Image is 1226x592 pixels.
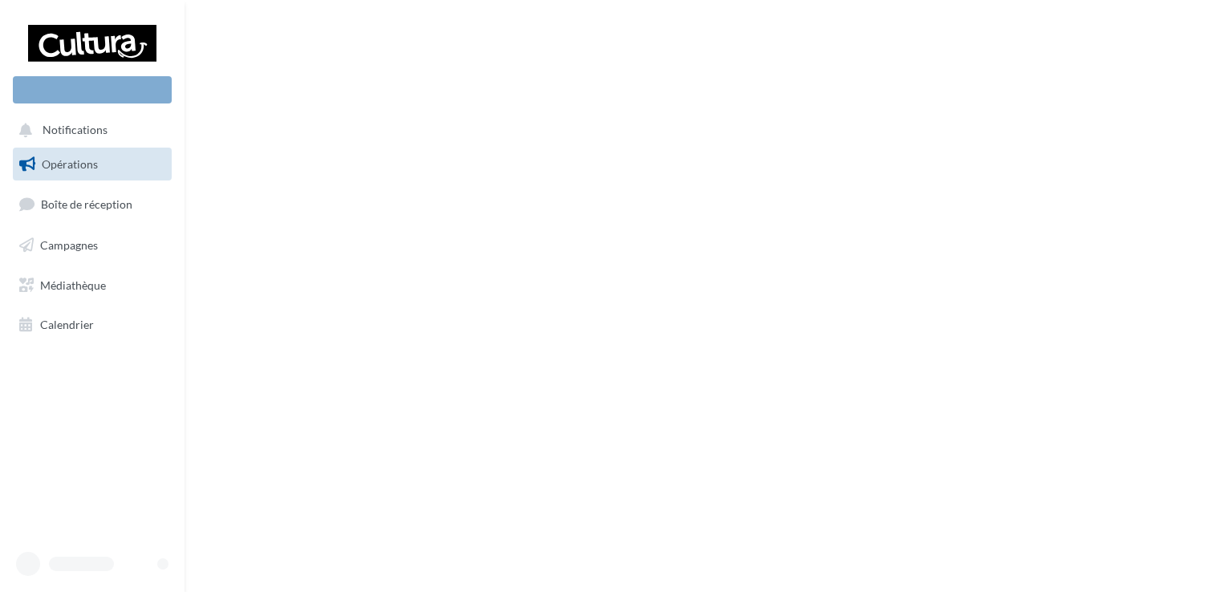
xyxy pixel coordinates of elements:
span: Calendrier [40,318,94,331]
a: Campagnes [10,229,175,262]
span: Opérations [42,157,98,171]
span: Notifications [43,124,108,137]
span: Campagnes [40,238,98,252]
a: Médiathèque [10,269,175,302]
a: Calendrier [10,308,175,342]
div: Nouvelle campagne [13,76,172,103]
a: Opérations [10,148,175,181]
span: Médiathèque [40,278,106,291]
a: Boîte de réception [10,187,175,221]
span: Boîte de réception [41,197,132,211]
